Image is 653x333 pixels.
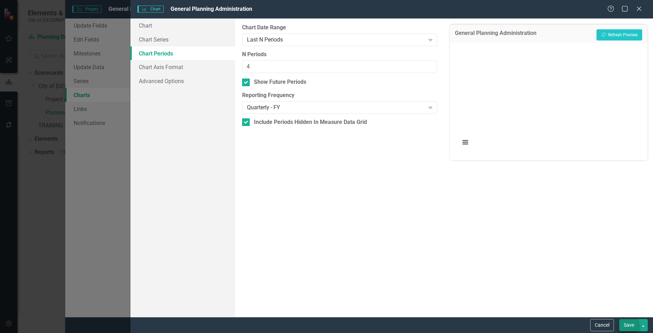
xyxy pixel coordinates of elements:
[130,60,235,74] a: Chart Axis Format
[247,36,425,44] div: Last N Periods
[242,51,437,59] label: N Periods
[590,319,614,331] button: Cancel
[171,6,252,12] span: General Planning Administration
[242,91,437,99] label: Reporting Frequency
[130,46,235,60] a: Chart Periods
[130,32,235,46] a: Chart Series
[455,30,536,38] h3: General Planning Administration
[254,118,367,126] div: Include Periods Hidden In Measure Data Grid
[130,18,235,32] a: Chart
[457,49,640,153] svg: Interactive chart
[242,24,437,32] label: Chart Date Range
[596,29,642,40] button: Refresh Preview
[130,74,235,88] a: Advanced Options
[619,319,639,331] button: Save
[460,138,470,147] button: View chart menu, Chart
[254,78,306,86] div: Show Future Periods
[457,49,640,153] div: Chart. Highcharts interactive chart.
[137,6,163,13] span: Chart
[247,104,425,112] div: Quarterly - FY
